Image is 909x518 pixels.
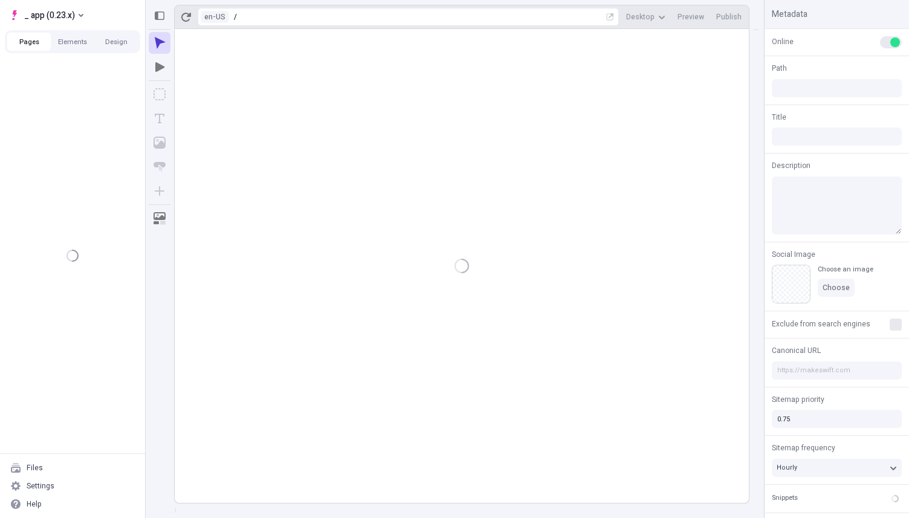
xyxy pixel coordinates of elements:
div: Choose an image [818,265,873,274]
span: _ app (0.23.x) [24,8,75,22]
span: Canonical URL [772,345,821,356]
span: Sitemap priority [772,394,824,405]
div: Settings [27,481,54,491]
span: Choose [823,283,850,293]
span: Description [772,160,810,171]
button: Hourly [772,459,902,477]
span: Social Image [772,249,815,260]
span: en-US [204,11,225,22]
button: Text [149,108,170,129]
button: Desktop [621,8,670,26]
div: / [234,12,237,22]
span: Title [772,112,786,123]
span: Sitemap frequency [772,442,835,453]
button: Image [149,132,170,154]
button: Box [149,83,170,105]
button: Preview [673,8,709,26]
span: Online [772,36,794,47]
input: https://makeswift.com [772,361,902,380]
button: Select site [5,6,88,24]
span: Desktop [626,12,655,22]
div: Files [27,463,43,473]
button: Button [149,156,170,178]
button: Pages [7,33,51,51]
span: Hourly [777,462,797,473]
span: Path [772,63,787,74]
div: Help [27,499,42,509]
button: Elements [51,33,94,51]
button: Open locale picker [201,11,229,23]
button: Publish [711,8,746,26]
span: Preview [678,12,704,22]
button: Design [94,33,138,51]
button: Choose [818,279,855,297]
span: Publish [716,12,742,22]
div: Snippets [772,493,798,503]
span: Exclude from search engines [772,319,870,329]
